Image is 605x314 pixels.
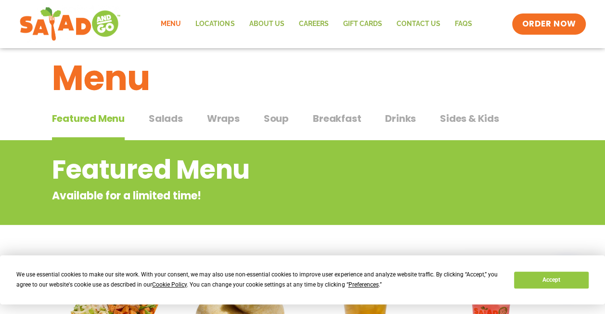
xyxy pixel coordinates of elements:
[512,13,585,35] a: ORDER NOW
[514,272,588,288] button: Accept
[348,281,378,288] span: Preferences
[522,18,576,30] span: ORDER NOW
[440,111,499,126] span: Sides & Kids
[389,13,447,35] a: Contact Us
[52,188,476,204] p: Available for a limited time!
[447,13,479,35] a: FAQs
[207,111,240,126] span: Wraps
[154,13,479,35] nav: Menu
[188,13,242,35] a: Locations
[154,13,188,35] a: Menu
[335,13,389,35] a: GIFT CARDS
[313,111,361,126] span: Breakfast
[291,13,335,35] a: Careers
[19,5,121,43] img: new-SAG-logo-768×292
[385,111,416,126] span: Drinks
[242,13,291,35] a: About Us
[264,111,289,126] span: Soup
[16,270,502,290] div: We use essential cookies to make our site work. With your consent, we may also use non-essential ...
[52,111,125,126] span: Featured Menu
[52,108,554,141] div: Tabbed content
[152,281,187,288] span: Cookie Policy
[52,52,554,104] h1: Menu
[149,111,183,126] span: Salads
[52,150,476,189] h2: Featured Menu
